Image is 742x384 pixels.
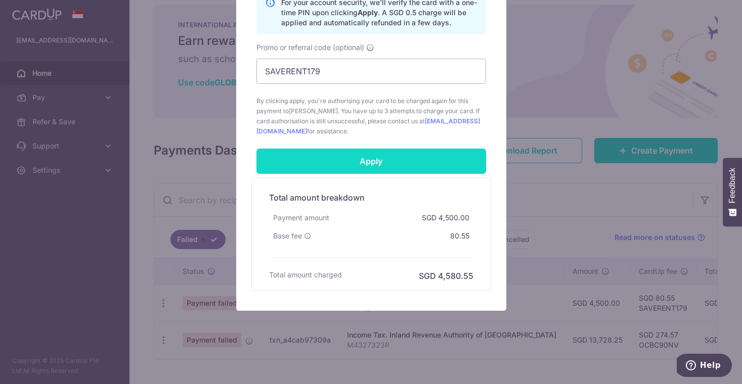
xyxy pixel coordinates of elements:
h6: SGD 4,580.55 [419,270,473,282]
h5: Total amount breakdown [269,191,473,204]
input: Apply [256,149,486,174]
b: Apply [358,8,378,17]
div: Payment amount [269,209,333,227]
iframe: Opens a widget where you can find more information [677,354,732,379]
span: [PERSON_NAME] [289,107,338,115]
button: Feedback - Show survey [723,158,742,226]
span: Promo or referral code (optional) [256,42,364,53]
span: By clicking apply, you're authorising your card to be charged again for this payment to . You hav... [256,96,486,136]
div: SGD 4,500.00 [418,209,473,227]
span: Feedback [728,168,737,203]
div: 80.55 [446,227,473,245]
span: Base fee [273,231,302,241]
h6: Total amount charged [269,270,342,280]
